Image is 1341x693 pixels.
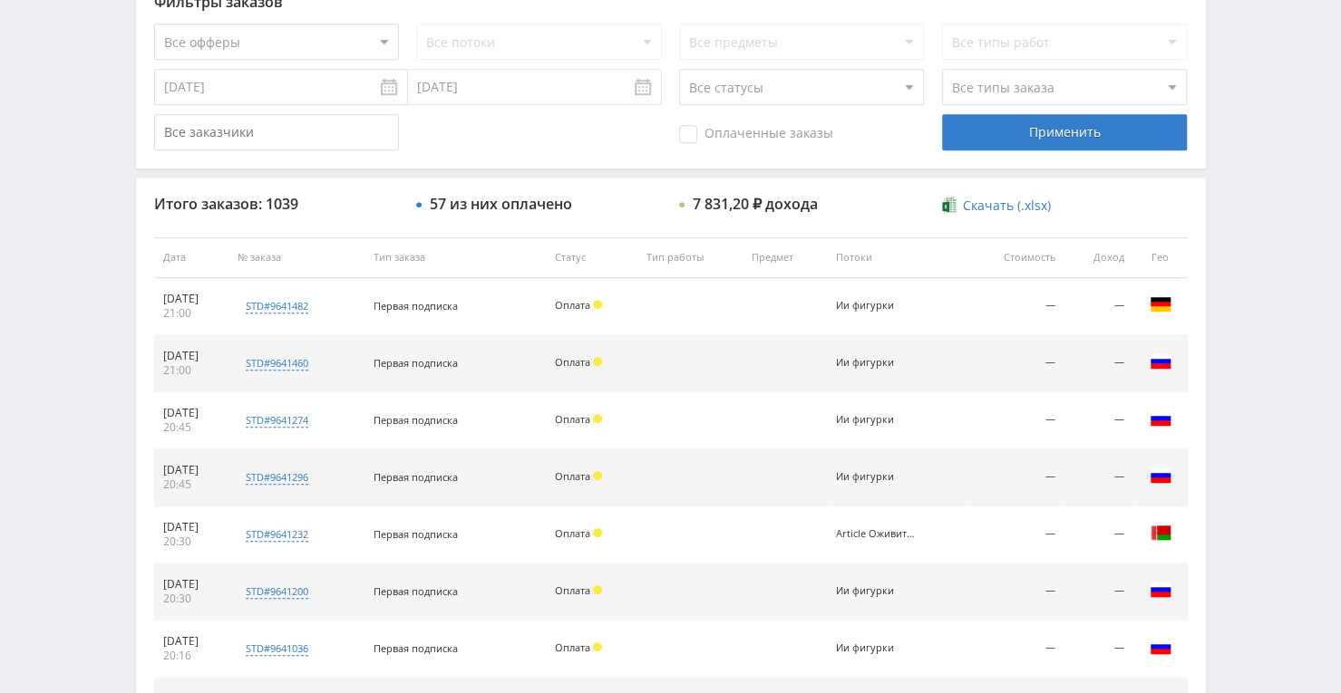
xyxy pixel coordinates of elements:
th: Гео [1133,237,1188,278]
div: [DATE] [163,634,220,649]
span: Оплата [555,640,590,654]
span: Холд [593,414,602,423]
img: xlsx [942,196,957,214]
td: — [967,563,1064,621]
th: Потоки [827,237,967,278]
td: — [1064,278,1133,335]
div: 21:00 [163,306,220,321]
a: Скачать (.xlsx) [942,197,1051,215]
th: Тип заказа [364,237,546,278]
img: blr.png [1150,522,1171,544]
span: Оплата [555,412,590,426]
span: Оплата [555,355,590,369]
td: — [1064,449,1133,506]
td: — [967,335,1064,392]
div: [DATE] [163,520,220,534]
div: 20:30 [163,534,220,549]
span: Скачать (.xlsx) [963,198,1051,213]
td: — [967,449,1064,506]
img: rus.png [1150,465,1171,486]
div: [DATE] [163,463,220,477]
div: 20:30 [163,592,220,606]
th: Стоимость [967,237,1064,278]
span: Оплата [555,469,590,483]
th: Предмет [743,237,826,278]
div: Ии фигурки [836,414,918,426]
input: Все заказчики [154,114,399,150]
span: Холд [593,300,602,309]
div: [DATE] [163,406,220,420]
div: 20:16 [163,649,220,663]
div: 21:00 [163,363,220,378]
div: std#9641200 [246,584,308,599]
div: Применить [942,114,1187,150]
th: Тип работы [637,237,743,278]
td: — [967,392,1064,449]
th: Дата [154,237,229,278]
div: Ии фигурки [836,642,918,654]
div: 20:45 [163,477,220,492]
img: rus.png [1150,408,1171,429]
div: Итого заказов: 1039 [154,196,399,212]
th: Статус [546,237,637,278]
div: std#9641036 [246,641,308,656]
td: — [1064,392,1133,449]
td: — [1064,563,1133,621]
div: [DATE] [163,349,220,363]
td: — [967,278,1064,335]
span: Первая подписка [374,413,458,427]
td: — [967,621,1064,678]
div: [DATE] [163,292,220,306]
div: Ии фигурки [836,585,918,597]
div: 7 831,20 ₽ дохода [693,196,818,212]
span: Оплата [555,298,590,312]
div: [DATE] [163,577,220,592]
span: Первая подписка [374,584,458,598]
div: std#9641274 [246,413,308,428]
span: Холд [593,585,602,594]
span: Холд [593,357,602,366]
div: 20:45 [163,420,220,435]
td: — [967,506,1064,563]
div: std#9641460 [246,356,308,371]
span: Первая подписка [374,470,458,484]
div: std#9641296 [246,470,308,485]
img: rus.png [1150,351,1171,372]
span: Оплаченные заказы [679,125,833,143]
span: Первая подписка [374,356,458,370]
div: Article Оживить фото [836,528,918,540]
div: std#9641232 [246,527,308,542]
div: 57 из них оплачено [430,196,572,212]
span: Оплата [555,526,590,540]
img: rus.png [1150,579,1171,601]
img: deu.png [1150,294,1171,315]
span: Холд [593,528,602,537]
th: № заказа [228,237,364,278]
div: Ии фигурки [836,300,918,312]
div: std#9641482 [246,299,308,313]
span: Первая подписка [374,527,458,541]
span: Холд [593,642,602,651]
span: Первая подписка [374,641,458,655]
td: — [1064,335,1133,392]
span: Первая подписка [374,299,458,313]
td: — [1064,621,1133,678]
td: — [1064,506,1133,563]
div: Ии фигурки [836,471,918,483]
th: Доход [1064,237,1133,278]
span: Оплата [555,583,590,597]
div: Ии фигурки [836,357,918,369]
img: rus.png [1150,636,1171,658]
span: Холд [593,471,602,480]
